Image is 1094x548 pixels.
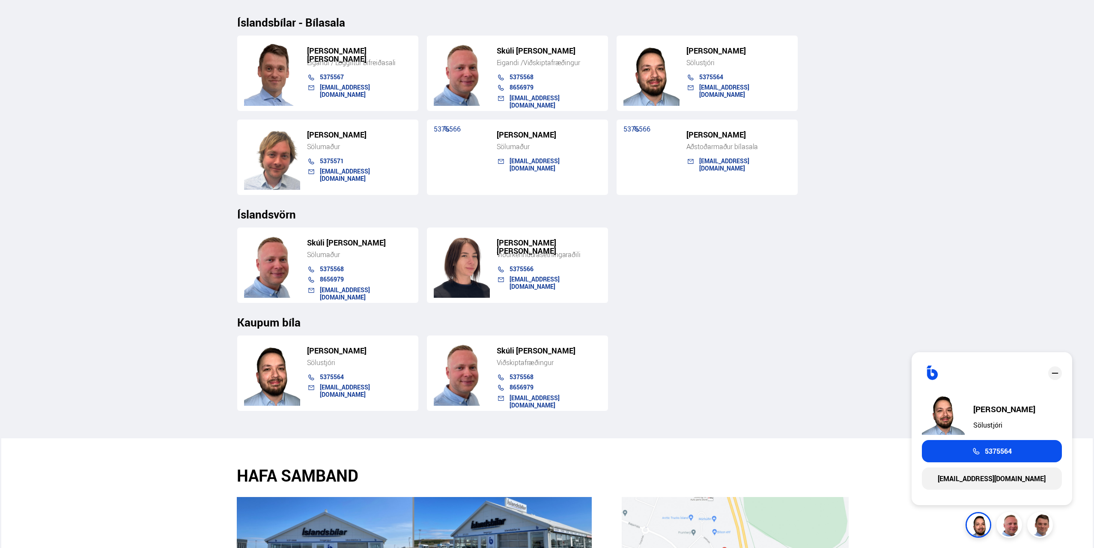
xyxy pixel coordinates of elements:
h3: Íslandsvörn [237,208,857,221]
img: FbJEzSuNWCJXmdc-.webp [1028,513,1054,539]
div: Sölustjóri [973,421,1035,429]
h5: [PERSON_NAME] [307,347,411,355]
a: [EMAIL_ADDRESS][DOMAIN_NAME] [699,83,749,98]
h3: Kaupum bíla [237,316,857,329]
h5: [PERSON_NAME] [497,131,601,139]
h5: Skúli [PERSON_NAME] [307,239,411,247]
img: nhp88E3Fdnt1Opn2.png [922,392,965,435]
h5: Skúli [PERSON_NAME] [497,347,601,355]
h5: [PERSON_NAME] [686,131,791,139]
a: 8656979 [510,83,534,91]
img: nhp88E3Fdnt1Opn2.png [967,513,993,539]
div: Eigandi / Löggiltur bifreiðasali [307,58,411,67]
a: 5375568 [510,73,534,81]
div: Sölumaður [307,142,411,151]
a: 5375568 [510,373,534,381]
a: [EMAIL_ADDRESS][DOMAIN_NAME] [510,94,560,109]
a: 8656979 [320,275,344,283]
a: 5375564 [320,373,344,381]
img: nhp88E3Fdnt1Opn2.png [623,41,680,106]
h5: Skúli [PERSON_NAME] [497,47,601,55]
a: [EMAIL_ADDRESS][DOMAIN_NAME] [320,383,370,398]
img: nhp88E3Fdnt1Opn2.png [244,341,300,406]
img: SZ4H-t_Copy_of_C.png [244,125,300,190]
img: m7PZdWzYfFvz2vuk.png [434,341,490,406]
a: [EMAIL_ADDRESS][DOMAIN_NAME] [320,167,370,182]
img: FbJEzSuNWCJXmdc-.webp [244,41,300,106]
span: ásetningaraðili [536,250,581,259]
h2: HAFA SAMBAND [237,466,592,485]
h5: [PERSON_NAME] [PERSON_NAME] [497,239,601,255]
div: close [1048,366,1062,380]
a: [EMAIL_ADDRESS][DOMAIN_NAME] [699,157,749,172]
a: [EMAIL_ADDRESS][DOMAIN_NAME] [320,83,370,98]
a: 5375566 [434,124,461,134]
div: Sölustjóri [686,58,791,67]
a: [EMAIL_ADDRESS][DOMAIN_NAME] [510,275,560,290]
div: Aðstoðarmaður bílasala [686,142,791,151]
a: 5375566 [510,265,534,273]
span: 5375564 [985,447,1012,455]
a: [EMAIL_ADDRESS][DOMAIN_NAME] [510,394,560,409]
h5: [PERSON_NAME] [PERSON_NAME] [307,47,411,63]
div: Viðurkenndur [497,250,601,259]
a: 5375571 [320,157,344,165]
span: Viðskiptafræðingur [523,58,580,67]
a: 5375566 [623,124,650,134]
a: 5375567 [320,73,344,81]
a: 5375564 [699,73,723,81]
div: Sölumaður [307,250,411,259]
img: siFngHWaQ9KaOqBr.png [998,513,1023,539]
h3: Íslandsbílar - Bílasala [237,16,857,29]
img: TiAwD7vhpwHUHg8j.png [434,233,490,298]
span: Viðskiptafræðingur [497,358,554,367]
div: Sölumaður [497,142,601,151]
img: siFngHWaQ9KaOqBr.png [434,41,490,106]
div: [PERSON_NAME] [973,405,1035,413]
a: 5375568 [320,265,344,273]
h5: [PERSON_NAME] [686,47,791,55]
a: [EMAIL_ADDRESS][DOMAIN_NAME] [510,157,560,172]
div: Sölustjóri [307,358,411,367]
a: [EMAIL_ADDRESS][DOMAIN_NAME] [320,286,370,301]
a: [EMAIL_ADDRESS][DOMAIN_NAME] [922,467,1062,490]
a: 5375564 [922,440,1062,462]
a: 8656979 [510,383,534,391]
img: m7PZdWzYfFvz2vuk.png [244,233,300,298]
div: Eigandi / [497,58,601,67]
h5: [PERSON_NAME] [307,131,411,139]
button: Opna LiveChat spjallviðmót [7,3,33,29]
